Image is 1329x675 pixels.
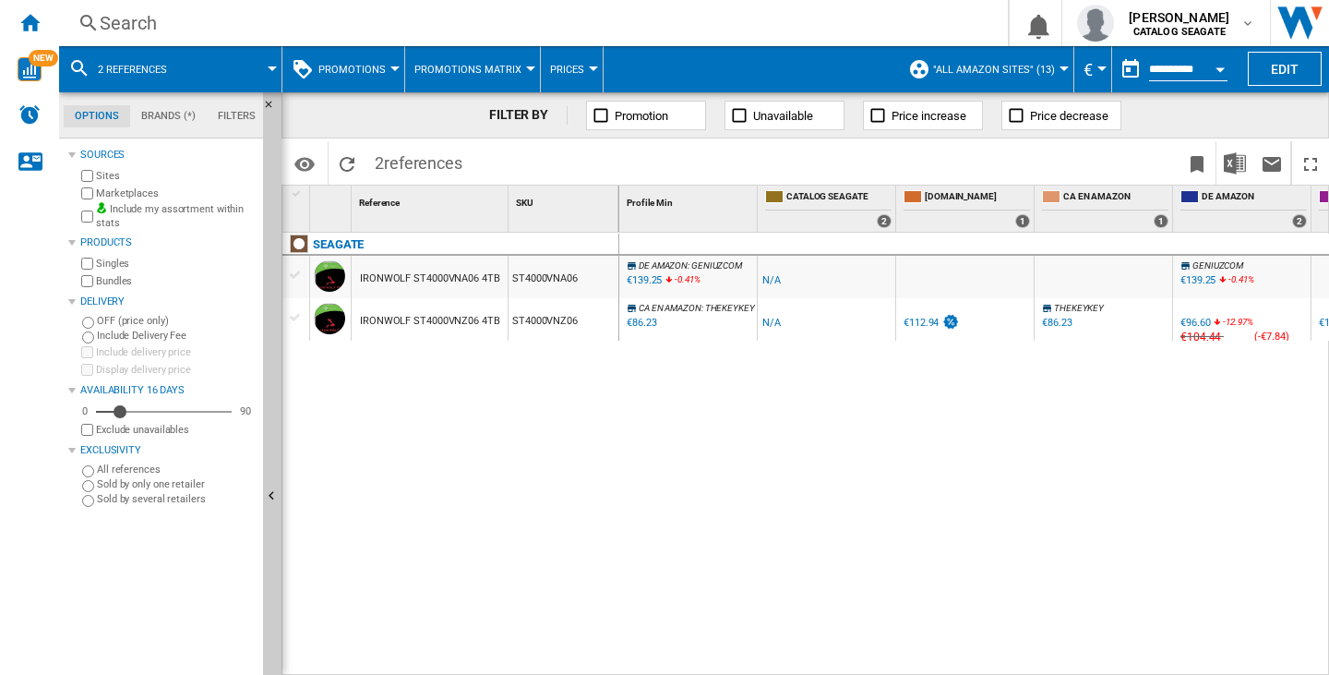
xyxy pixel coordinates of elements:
[292,46,395,92] div: Promotions
[313,234,364,256] div: Click to filter on that brand
[1178,328,1221,346] div: Last updated : Monday, 13 October 2025 23:21
[627,198,673,208] span: Profile Min
[97,492,256,506] label: Sold by several retailers
[863,101,983,130] button: Price increase
[355,186,508,214] div: Sort None
[627,274,662,286] div: Last updated : Tuesday, 14 October 2025 00:37
[82,480,94,492] input: Sold by only one retailer
[1084,60,1093,79] span: €
[900,186,1034,232] div: [DOMAIN_NAME] 1 offers sold by AMAZON.CO.UK
[96,274,256,288] label: Bundles
[1038,186,1172,232] div: CA EN AMAZON 1 offers sold by CA EN AMAZON
[1112,51,1149,88] button: md-calendar
[1192,260,1243,271] span: GENIUZCOM
[639,260,688,271] span: DE AMAZON
[98,64,167,76] span: 2 references
[18,57,42,81] img: wise-card.svg
[724,101,844,130] button: Unavailable
[80,295,256,309] div: Delivery
[1129,8,1229,27] span: [PERSON_NAME]
[130,105,207,127] md-tab-item: Brands (*)
[80,383,256,398] div: Availability 16 Days
[414,64,521,76] span: Promotions Matrix
[1030,109,1108,123] span: Price decrease
[701,303,755,313] span: : THEKEYKEY
[550,64,584,76] span: Prices
[29,50,58,66] span: NEW
[1221,314,1232,336] i: %
[207,105,267,127] md-tab-item: Filters
[359,198,400,208] span: Reference
[762,271,781,290] div: N/A
[329,141,365,185] button: Reload
[1177,186,1311,232] div: DE AMAZON 2 offers sold by DE AMAZON
[1077,5,1114,42] img: profile.jpg
[904,317,939,329] div: Last updated : Tuesday, 14 October 2025 09:47
[80,148,256,163] div: Sources
[81,424,93,436] input: Display delivery price
[1224,152,1246,175] img: excel-24x24.png
[925,190,1030,206] span: [DOMAIN_NAME]
[96,202,256,231] label: Include my assortment within stats
[355,186,508,214] div: Reference Sort None
[761,186,895,232] div: CATALOG SEAGATE 2 offers sold by CATALOG SEAGATE
[100,10,960,36] div: Search
[877,214,892,228] div: 2 offers sold by CATALOG SEAGATE
[1227,271,1238,294] i: %
[1292,141,1329,185] button: Maximize
[933,46,1064,92] button: "All Amazon Sites" (13)
[1202,190,1307,206] span: DE AMAZON
[1223,317,1246,327] span: -12.97
[673,271,684,294] i: %
[1154,214,1168,228] div: 1 offers sold by CA EN AMAZON
[314,186,351,214] div: Sort None
[81,187,93,199] input: Marketplaces
[512,186,618,214] div: Sort None
[1292,214,1307,228] div: 2 offers sold by DE AMAZON
[1179,141,1215,185] button: Bookmark this report
[627,317,656,329] div: Last updated : Tuesday, 14 October 2025 05:09
[1216,141,1253,185] button: Download in Excel
[263,92,285,126] button: Hide
[550,46,593,92] button: Prices
[762,314,781,332] div: N/A
[96,363,256,377] label: Display delivery price
[1228,274,1248,284] span: -0.41
[1248,52,1322,86] button: Edit
[82,317,94,329] input: OFF (price only)
[933,64,1055,76] span: "All Amazon Sites" (13)
[1249,328,1295,346] div: ( )
[64,105,130,127] md-tab-item: Options
[414,46,531,92] button: Promotions Matrix
[1054,303,1104,313] span: THEKEYKEY
[318,64,386,76] span: Promotions
[908,46,1064,92] div: "All Amazon Sites" (13)
[512,186,618,214] div: SKU Sort None
[786,190,892,206] span: CATALOG SEAGATE
[96,187,256,200] label: Marketplaces
[80,235,256,250] div: Products
[96,345,256,359] label: Include delivery price
[96,202,107,213] img: mysite-bg-18x18.png
[82,465,94,477] input: All references
[81,364,93,376] input: Display delivery price
[96,169,256,183] label: Sites
[1001,101,1121,130] button: Price decrease
[639,303,701,313] span: CA EN AMAZON
[82,331,94,344] input: Include Delivery Fee
[1133,26,1226,38] b: CATALOG SEAGATE
[1084,46,1102,92] button: €
[753,109,813,123] span: Unavailable
[623,186,757,214] div: Profile Min Sort None
[235,404,256,418] div: 90
[615,109,668,123] span: Promotion
[81,205,93,228] input: Include my assortment within stats
[1015,214,1030,228] div: 1 offers sold by AMAZON.CO.UK
[360,300,500,343] div: IRONWOLF ST4000VNZ06 4TB
[96,423,256,437] label: Exclude unavailables
[360,258,500,300] div: IRONWOLF ST4000VNA06 4TB
[81,258,93,270] input: Singles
